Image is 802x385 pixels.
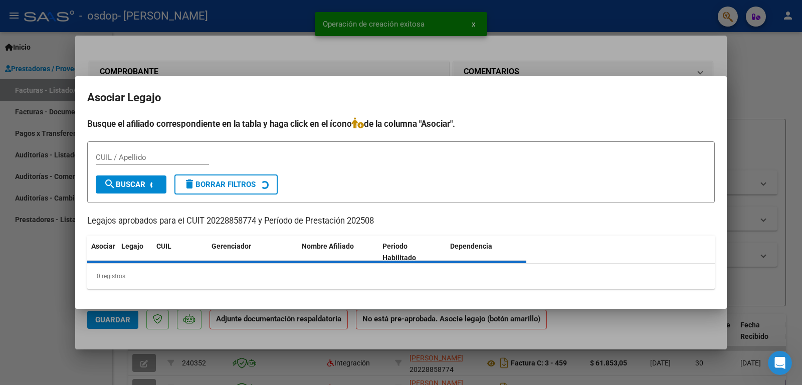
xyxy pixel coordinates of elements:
[183,178,195,190] mat-icon: delete
[450,242,492,250] span: Dependencia
[104,180,145,189] span: Buscar
[183,180,256,189] span: Borrar Filtros
[152,236,208,269] datatable-header-cell: CUIL
[91,242,115,250] span: Asociar
[87,264,715,289] div: 0 registros
[117,236,152,269] datatable-header-cell: Legajo
[302,242,354,250] span: Nombre Afiliado
[378,236,446,269] datatable-header-cell: Periodo Habilitado
[87,236,117,269] datatable-header-cell: Asociar
[104,178,116,190] mat-icon: search
[446,236,527,269] datatable-header-cell: Dependencia
[156,242,171,250] span: CUIL
[174,174,278,195] button: Borrar Filtros
[87,215,715,228] p: Legajos aprobados para el CUIT 20228858774 y Período de Prestación 202508
[121,242,143,250] span: Legajo
[87,88,715,107] h2: Asociar Legajo
[768,351,792,375] iframe: Intercom live chat
[212,242,251,250] span: Gerenciador
[96,175,166,194] button: Buscar
[87,117,715,130] h4: Busque el afiliado correspondiente en la tabla y haga click en el ícono de la columna "Asociar".
[298,236,378,269] datatable-header-cell: Nombre Afiliado
[208,236,298,269] datatable-header-cell: Gerenciador
[382,242,416,262] span: Periodo Habilitado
